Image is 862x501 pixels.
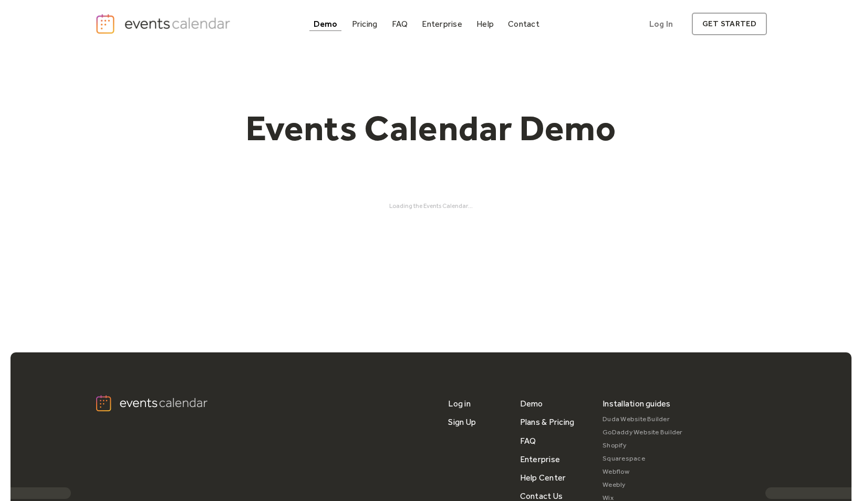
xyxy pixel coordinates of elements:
[418,17,466,31] a: Enterprise
[603,452,683,465] a: Squarespace
[448,394,470,413] a: Log in
[472,17,498,31] a: Help
[520,413,575,431] a: Plans & Pricing
[352,21,378,27] div: Pricing
[348,17,382,31] a: Pricing
[692,13,767,35] a: get started
[520,468,566,487] a: Help Center
[603,413,683,426] a: Duda Website Builder
[95,202,767,210] div: Loading the Events Calendar...
[392,21,408,27] div: FAQ
[476,21,494,27] div: Help
[603,426,683,439] a: GoDaddy Website Builder
[422,21,462,27] div: Enterprise
[603,439,683,452] a: Shopify
[309,17,342,31] a: Demo
[603,465,683,478] a: Webflow
[520,394,543,413] a: Demo
[603,394,671,413] div: Installation guides
[520,432,536,450] a: FAQ
[520,450,560,468] a: Enterprise
[230,107,633,150] h1: Events Calendar Demo
[504,17,544,31] a: Contact
[639,13,683,35] a: Log In
[448,413,476,431] a: Sign Up
[603,478,683,492] a: Weebly
[95,13,234,35] a: home
[314,21,338,27] div: Demo
[508,21,539,27] div: Contact
[388,17,412,31] a: FAQ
